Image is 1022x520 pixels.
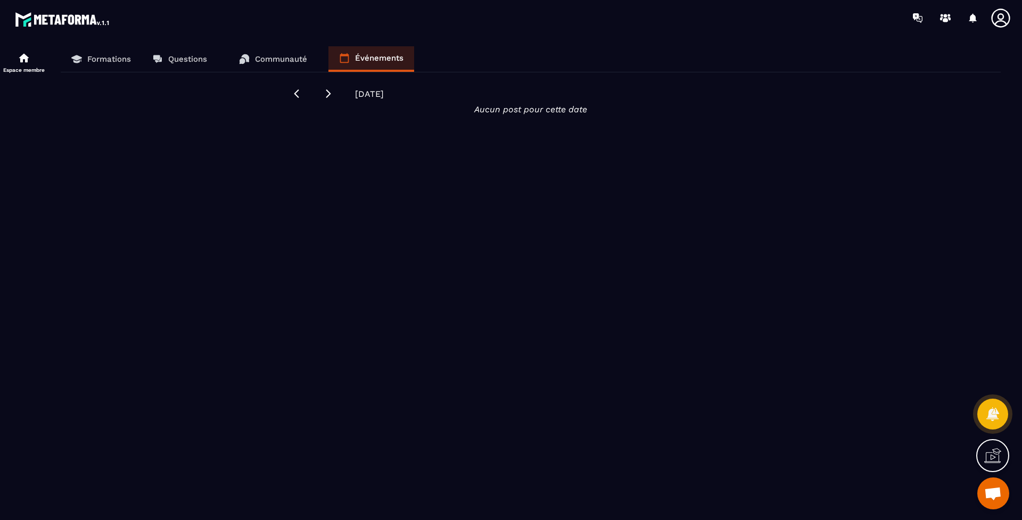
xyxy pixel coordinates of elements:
p: Espace membre [3,67,45,73]
i: Aucun post pour cette date [474,104,587,114]
p: Formations [87,54,131,64]
a: Formations [61,46,142,72]
a: automationsautomationsEspace membre [3,44,45,81]
p: Questions [168,54,207,64]
a: Ouvrir le chat [977,477,1009,509]
img: logo [15,10,111,29]
p: Communauté [255,54,307,64]
a: Communauté [228,46,318,72]
img: automations [18,52,30,64]
span: [DATE] [355,89,384,99]
a: Événements [328,46,414,72]
a: Questions [142,46,218,72]
p: Événements [355,53,403,63]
